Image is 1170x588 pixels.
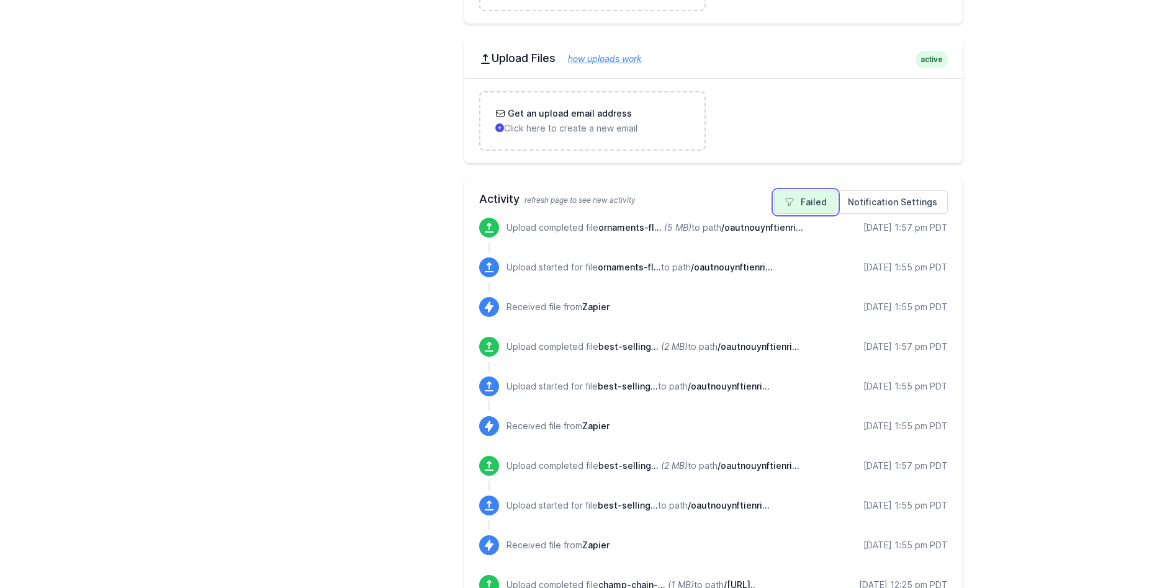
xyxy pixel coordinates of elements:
[691,262,773,272] span: /oautnouynftienrien.com/taf/marketing-content/
[863,460,948,472] div: [DATE] 1:57 pm PDT
[863,380,948,393] div: [DATE] 1:55 pm PDT
[598,381,658,391] span: best-selling-chains-flyer-b.zip
[598,341,659,352] span: best-selling-chains-flyer-b.zip
[1108,526,1155,573] iframe: Drift Widget Chat Controller
[506,221,803,234] p: Upload completed file to path
[479,190,948,208] h2: Activity
[598,222,662,233] span: ornaments-flyer-d.zip
[863,341,948,353] div: [DATE] 1:57 pm PDT
[582,301,610,312] span: Zapier
[495,122,690,135] p: Click here to create a new email
[688,381,770,391] span: /oautnouynftienrien.com/taf/marketing-content/
[774,190,837,214] a: Failed
[506,341,799,353] p: Upload completed file to path
[506,460,799,472] p: Upload completed file to path
[863,221,948,234] div: [DATE] 1:57 pm PDT
[524,195,636,205] span: refresh page to see new activity
[598,262,661,272] span: ornaments-flyer-d.zip
[863,499,948,512] div: [DATE] 1:55 pm PDT
[506,380,770,393] p: Upload started for file to path
[863,420,948,432] div: [DATE] 1:55 pm PDT
[506,261,773,274] p: Upload started for file to path
[688,500,770,510] span: /oautnouynftienrien.com/taf/marketing-content/
[863,261,948,274] div: [DATE] 1:55 pm PDT
[556,53,642,64] a: how uploads work
[718,460,799,471] span: /oautnouynftienrien.com/taf/marketing-content/
[582,540,610,550] span: Zapier
[863,301,948,313] div: [DATE] 1:55 pm PDT
[479,51,948,66] h2: Upload Files
[505,107,632,120] h3: Get an upload email address
[661,341,688,352] i: (2 MB)
[863,539,948,551] div: [DATE] 1:55 pm PDT
[480,92,704,149] a: Get an upload email address Click here to create a new email
[664,222,691,233] i: (5 MB)
[916,51,948,68] span: active
[721,222,803,233] span: /oautnouynftienrien.com/taf/marketing-content/
[837,190,948,214] a: Notification Settings
[506,301,610,313] p: Received file from
[506,539,610,551] p: Received file from
[598,460,659,471] span: best-selling-chains-flyer-c.zip
[661,460,688,471] i: (2 MB)
[582,421,610,431] span: Zapier
[506,499,770,512] p: Upload started for file to path
[598,500,658,510] span: best-selling-chains-flyer-c.zip
[718,341,799,352] span: /oautnouynftienrien.com/taf/marketing-content/
[506,420,610,432] p: Received file from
